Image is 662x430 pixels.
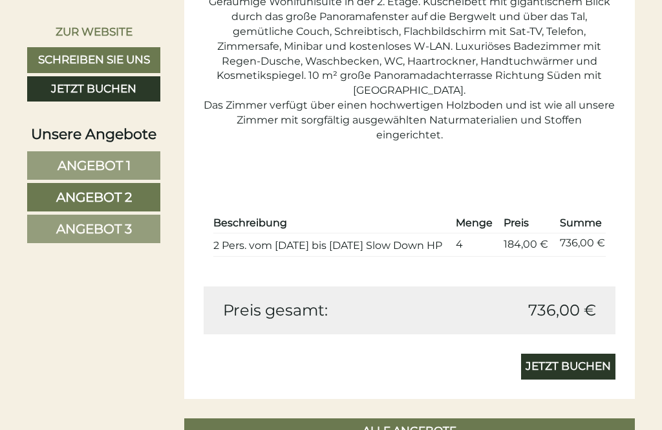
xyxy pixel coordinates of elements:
a: Zur Website [27,19,160,44]
td: 4 [451,233,498,257]
th: Preis [498,213,554,233]
span: Angebot 3 [56,221,132,237]
th: Menge [451,213,498,233]
a: Jetzt buchen [27,76,160,102]
span: 736,00 € [528,299,596,321]
a: Schreiben Sie uns [27,47,160,73]
th: Beschreibung [213,213,451,233]
span: Angebot 1 [58,158,131,173]
span: Angebot 2 [56,189,132,205]
td: 2 Pers. vom [DATE] bis [DATE] Slow Down HP [213,233,451,257]
div: Preis gesamt: [213,299,410,321]
span: 184,00 € [504,238,548,250]
a: Jetzt buchen [521,354,615,380]
td: 736,00 € [555,233,606,257]
th: Summe [555,213,606,233]
div: Unsere Angebote [27,124,160,144]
